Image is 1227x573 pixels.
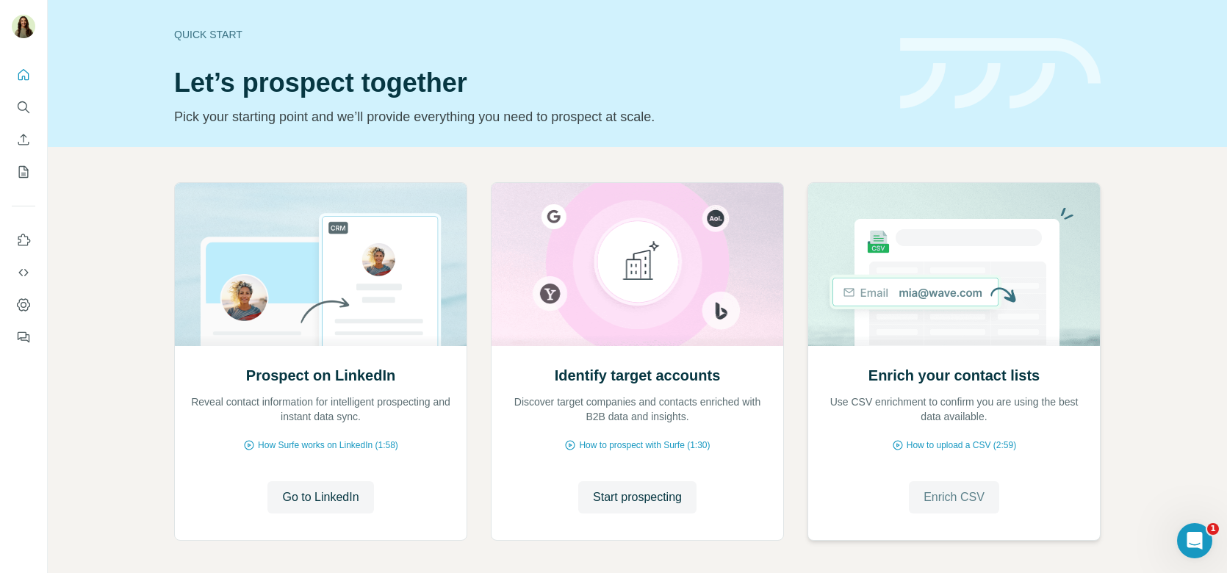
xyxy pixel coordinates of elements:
img: Avatar [12,15,35,38]
span: How to upload a CSV (2:59) [907,439,1016,452]
span: Go to LinkedIn [282,489,359,506]
button: Feedback [12,324,35,350]
h2: Enrich your contact lists [868,365,1040,386]
div: Quick start [174,27,882,42]
p: Reveal contact information for intelligent prospecting and instant data sync. [190,394,452,424]
h2: Prospect on LinkedIn [246,365,395,386]
p: Pick your starting point and we’ll provide everything you need to prospect at scale. [174,107,882,127]
p: Discover target companies and contacts enriched with B2B data and insights. [506,394,769,424]
span: Enrich CSV [924,489,985,506]
button: Use Surfe API [12,259,35,286]
img: banner [900,38,1101,109]
button: Dashboard [12,292,35,318]
h1: Let’s prospect together [174,68,882,98]
button: Start prospecting [578,481,697,513]
img: Enrich your contact lists [807,183,1101,346]
img: Identify target accounts [491,183,784,346]
button: Quick start [12,62,35,88]
button: Enrich CSV [12,126,35,153]
button: My lists [12,159,35,185]
button: Use Surfe on LinkedIn [12,227,35,253]
button: Enrich CSV [909,481,999,513]
span: Start prospecting [593,489,682,506]
span: How Surfe works on LinkedIn (1:58) [258,439,398,452]
button: Search [12,94,35,120]
p: Use CSV enrichment to confirm you are using the best data available. [823,394,1085,424]
img: Prospect on LinkedIn [174,183,467,346]
span: 1 [1207,523,1219,535]
h2: Identify target accounts [555,365,721,386]
iframe: Intercom live chat [1177,523,1212,558]
span: How to prospect with Surfe (1:30) [579,439,710,452]
button: Go to LinkedIn [267,481,373,513]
